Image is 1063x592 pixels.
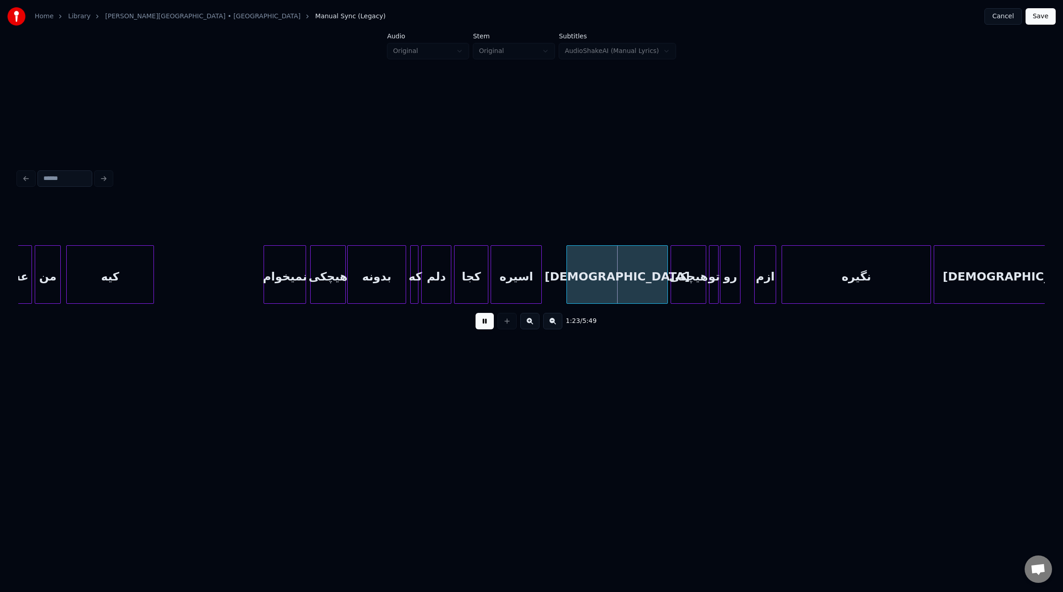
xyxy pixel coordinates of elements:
[7,7,26,26] img: youka
[68,12,90,21] a: Library
[559,33,676,39] label: Subtitles
[984,8,1021,25] button: Cancel
[566,317,580,326] span: 1:23
[105,12,301,21] a: [PERSON_NAME][GEOGRAPHIC_DATA] • [GEOGRAPHIC_DATA]
[387,33,469,39] label: Audio
[35,12,53,21] a: Home
[35,12,386,21] nav: breadcrumb
[1026,8,1056,25] button: Save
[473,33,555,39] label: Stem
[582,317,597,326] span: 5:49
[315,12,386,21] span: Manual Sync (Legacy)
[566,317,588,326] div: /
[1025,555,1052,583] div: Open chat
